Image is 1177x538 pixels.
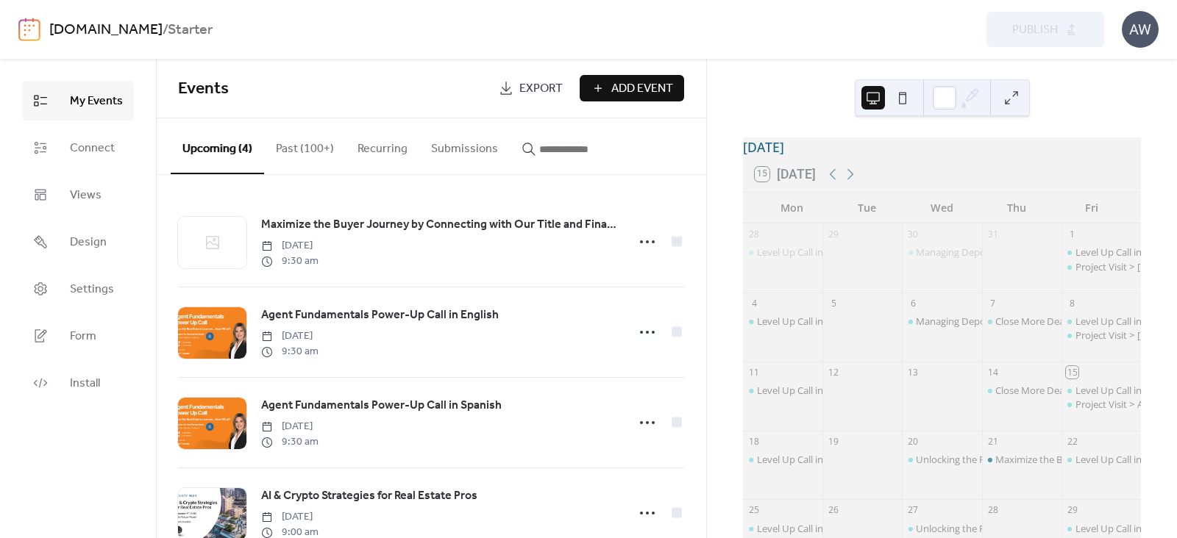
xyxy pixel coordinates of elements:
div: 30 [907,228,920,240]
span: 9:30 am [261,344,319,359]
div: 31 [986,228,999,240]
div: 20 [907,435,920,448]
div: Level Up Call in Spanish [743,522,822,535]
a: Agent Fundamentals Power-Up Call in English [261,306,499,325]
div: 11 [748,366,761,379]
div: 12 [828,366,840,379]
div: Level Up Call in English [1062,453,1141,466]
img: logo [18,18,40,41]
div: 19 [828,435,840,448]
span: [DATE] [261,419,319,434]
span: Design [70,234,107,251]
span: Add Event [611,80,673,98]
div: 13 [907,366,920,379]
div: Thu [979,193,1054,223]
div: Level Up Call in Spanish [757,384,860,397]
a: Settings [22,269,134,309]
div: Project Visit > Seven Park [1062,260,1141,273]
div: Level Up Call in English [1075,453,1175,466]
button: Submissions [419,118,510,173]
span: 9:30 am [261,434,319,450]
div: Level Up Call in English [1075,522,1175,535]
a: Maximize the Buyer Journey by Connecting with Our Title and Financial Network in English [261,215,618,234]
div: 6 [907,297,920,309]
span: Maximize the Buyer Journey by Connecting with Our Title and Financial Network in English [261,216,618,234]
button: Add Event [580,75,684,101]
div: 4 [748,297,761,309]
span: My Events [70,93,123,110]
div: 7 [986,297,999,309]
a: [DOMAIN_NAME] [49,16,163,44]
div: Maximize the Buyer Journey by Connecting with Our Title and Financial Network in English [982,453,1062,466]
span: Views [70,187,102,204]
div: Level Up Call in Spanish [757,453,860,466]
span: [DATE] [261,329,319,344]
div: Level Up Call in English [1062,522,1141,535]
a: AI & Crypto Strategies for Real Estate Pros [261,487,477,506]
div: Level Up Call in Spanish [757,315,860,328]
div: Managing Deposits & Disbursements in English [902,245,981,259]
div: 1 [1066,228,1078,240]
div: 14 [986,366,999,379]
div: AW [1122,11,1159,48]
div: Tue [830,193,905,223]
b: / [163,16,168,44]
button: Past (100+) [264,118,346,173]
div: Level Up Call in Spanish [743,453,822,466]
div: [DATE] [743,137,1141,157]
span: Install [70,375,100,392]
span: Settings [70,281,114,298]
div: Level Up Call in English [1075,315,1175,328]
div: 15 [1066,366,1078,379]
span: Events [178,73,229,105]
div: Project Visit > Atelier Residences Miami [1062,398,1141,411]
a: Install [22,363,134,403]
div: Level Up Call in English [1075,245,1175,259]
div: Level Up Call in Spanish [757,522,860,535]
div: Managing Deposits & Disbursements in Spanish [916,315,1126,328]
div: Level Up Call in English [1075,384,1175,397]
a: Connect [22,128,134,168]
b: Starter [168,16,213,44]
div: Unlocking the Power of the Listing Center in Avex in English [902,453,981,466]
div: 8 [1066,297,1078,309]
div: Level Up Call in English [1062,245,1141,259]
div: Project Visit > Viceroy Brickell [1062,329,1141,342]
div: 26 [828,504,840,517]
span: [DATE] [261,509,319,525]
span: AI & Crypto Strategies for Real Estate Pros [261,487,477,505]
div: Managing Deposits & Disbursements in Spanish [902,315,981,328]
div: Level Up Call in Spanish [743,315,822,328]
a: Views [22,175,134,215]
div: 28 [748,228,761,240]
div: 25 [748,504,761,517]
div: 5 [828,297,840,309]
a: Form [22,316,134,356]
span: Connect [70,140,115,157]
span: Export [519,80,563,98]
a: Agent Fundamentals Power-Up Call in Spanish [261,396,502,415]
div: Wed [905,193,980,223]
div: 21 [986,435,999,448]
div: 27 [907,504,920,517]
button: Recurring [346,118,419,173]
a: Export [488,75,574,101]
div: 29 [828,228,840,240]
div: Level Up Call in Spanish [743,384,822,397]
button: Upcoming (4) [171,118,264,174]
div: Level Up Call in Spanish [757,245,860,259]
div: Managing Deposits & Disbursements in English [916,245,1123,259]
span: Form [70,328,96,345]
span: [DATE] [261,238,319,254]
div: Unlocking the Power of the Listing Center in Avex in Spanish [902,522,981,535]
a: Design [22,222,134,262]
div: 29 [1066,504,1078,517]
div: Level Up Call in Spanish [743,245,822,259]
div: 22 [1066,435,1078,448]
div: Fri [1054,193,1129,223]
div: Level Up Call in English [1062,384,1141,397]
div: Close More Deals with EB-5: Alba Residences Selling Fast in Spanish [982,384,1062,397]
div: Mon [755,193,830,223]
div: Close More Deals with EB-5: Alba Residences Selling Fast in English [982,315,1062,328]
